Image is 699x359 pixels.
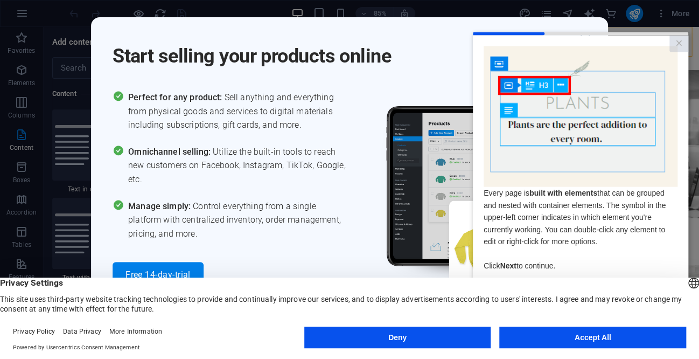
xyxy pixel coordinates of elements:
span: to continue. [44,229,82,238]
span: Every page is that can be grouped and nested with container elements. The symbol in the upper-lef... [11,156,193,213]
a: Close modal [197,3,215,20]
button: Free 14-day-trial [113,262,204,288]
span: Click [11,229,27,238]
span: Omnichannel selling: [128,147,213,157]
span: Manage simply: [128,201,193,211]
span: Perfect for any product: [128,92,224,102]
span: Free 14-day-trial [125,271,191,279]
span: Sell anything and everything from physical goods and services to digital materials including subs... [128,91,349,132]
span: Utilize the built-in tools to reach new customers on Facebook, Instagram, TikTok, Google, etc. [128,145,349,187]
a: Next [169,261,205,280]
strong: built with elements [57,156,124,165]
img: promo_image.png [368,91,691,326]
span: Next [27,229,43,238]
span: Control everything from a single platform with centralized inventory, order management, pricing, ... [128,199,349,241]
h1: Start selling your products online [113,30,576,69]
